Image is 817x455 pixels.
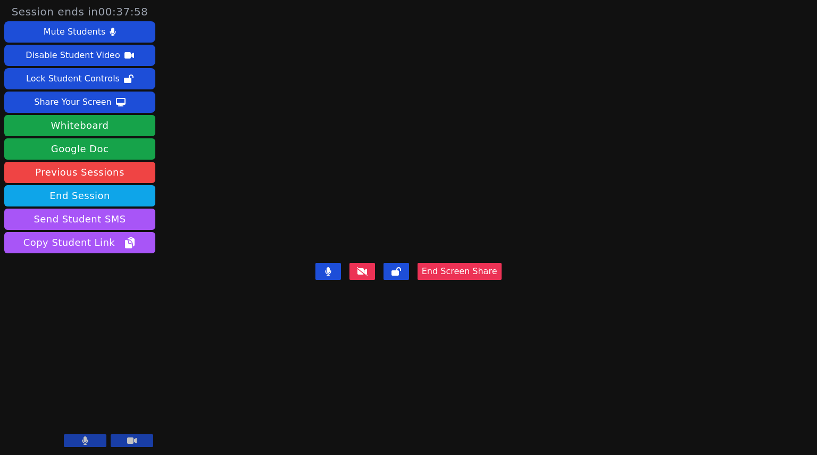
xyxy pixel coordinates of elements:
button: Whiteboard [4,115,155,136]
span: Session ends in [12,4,148,19]
button: End Screen Share [418,263,502,280]
time: 00:37:58 [98,5,148,18]
button: Lock Student Controls [4,68,155,89]
div: Mute Students [44,23,105,40]
button: Send Student SMS [4,209,155,230]
button: Mute Students [4,21,155,43]
button: Copy Student Link [4,232,155,253]
a: Google Doc [4,138,155,160]
button: Disable Student Video [4,45,155,66]
a: Previous Sessions [4,162,155,183]
button: End Session [4,185,155,206]
span: Copy Student Link [23,235,136,250]
div: Share Your Screen [34,94,112,111]
div: Lock Student Controls [26,70,120,87]
div: Disable Student Video [26,47,120,64]
button: Share Your Screen [4,92,155,113]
